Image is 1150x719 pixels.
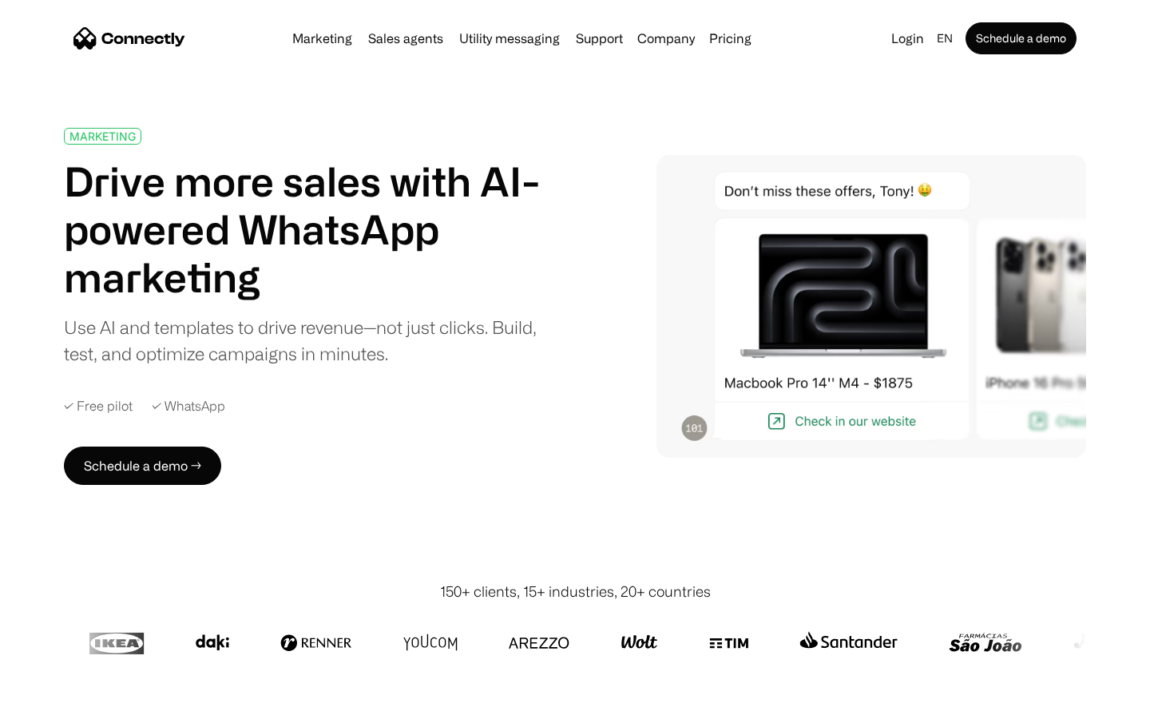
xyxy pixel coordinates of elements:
[966,22,1077,54] a: Schedule a demo
[152,399,225,414] div: ✓ WhatsApp
[885,27,930,50] a: Login
[362,32,450,45] a: Sales agents
[32,691,96,713] ul: Language list
[64,447,221,485] a: Schedule a demo →
[64,314,557,367] div: Use AI and templates to drive revenue—not just clicks. Build, test, and optimize campaigns in min...
[637,27,695,50] div: Company
[16,689,96,713] aside: Language selected: English
[64,399,133,414] div: ✓ Free pilot
[453,32,566,45] a: Utility messaging
[286,32,359,45] a: Marketing
[569,32,629,45] a: Support
[440,581,711,602] div: 150+ clients, 15+ industries, 20+ countries
[937,27,953,50] div: en
[69,130,136,142] div: MARKETING
[64,157,557,301] h1: Drive more sales with AI-powered WhatsApp marketing
[703,32,758,45] a: Pricing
